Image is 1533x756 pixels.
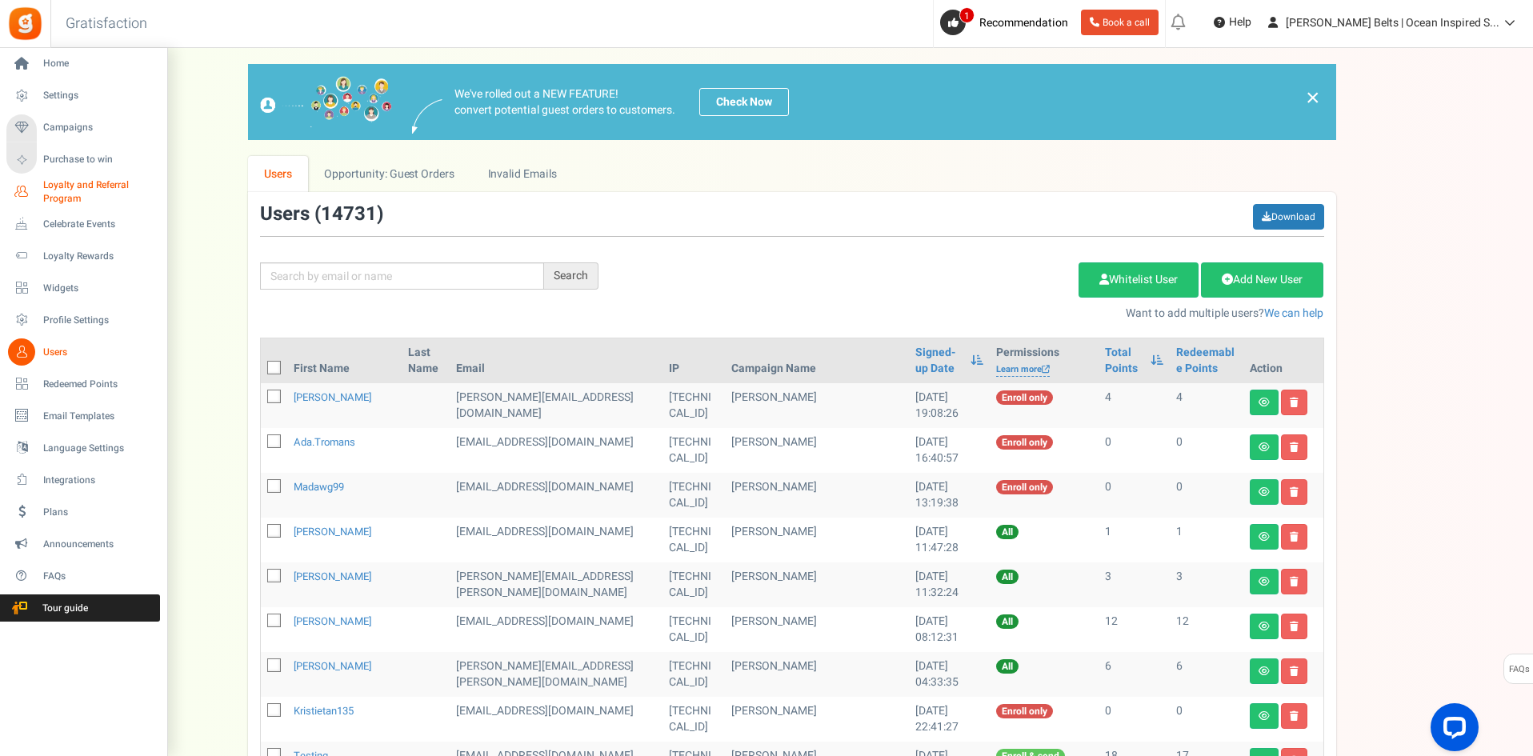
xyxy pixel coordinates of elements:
[6,402,160,430] a: Email Templates
[450,473,662,518] td: General
[1259,487,1270,497] i: View details
[909,562,991,607] td: [DATE] 11:32:24
[1081,10,1159,35] a: Book a call
[287,338,402,383] th: First Name
[909,428,991,473] td: [DATE] 16:40:57
[43,346,155,359] span: Users
[6,498,160,526] a: Plans
[544,262,598,290] div: Search
[294,479,344,494] a: madawg99
[1170,562,1243,607] td: 3
[979,14,1068,31] span: Recommendation
[1508,654,1530,685] span: FAQs
[1079,262,1199,298] a: Whitelist User
[996,363,1050,377] a: Learn more
[1290,398,1299,407] i: Delete user
[1259,398,1270,407] i: View details
[43,314,155,327] span: Profile Settings
[6,178,160,206] a: Loyalty and Referral Program
[1099,607,1170,652] td: 12
[6,242,160,270] a: Loyalty Rewards
[412,99,442,134] img: images
[1290,622,1299,631] i: Delete user
[662,562,725,607] td: [TECHNICAL_ID]
[7,6,43,42] img: Gratisfaction
[909,652,991,697] td: [DATE] 04:33:35
[662,383,725,428] td: [TECHNICAL_ID]
[915,345,963,377] a: Signed-up Date
[940,10,1075,35] a: 1 Recommendation
[1290,711,1299,721] i: Delete user
[1170,518,1243,562] td: 1
[6,82,160,110] a: Settings
[6,274,160,302] a: Widgets
[1099,518,1170,562] td: 1
[662,428,725,473] td: [TECHNICAL_ID]
[450,607,662,652] td: [EMAIL_ADDRESS][DOMAIN_NAME]
[725,607,909,652] td: [PERSON_NAME]
[1201,262,1323,298] a: Add New User
[622,306,1324,322] p: Want to add multiple users?
[6,146,160,174] a: Purchase to win
[1170,428,1243,473] td: 0
[43,57,155,70] span: Home
[321,200,377,228] span: 14731
[43,474,155,487] span: Integrations
[294,390,371,405] a: [PERSON_NAME]
[1170,607,1243,652] td: 12
[1176,345,1236,377] a: Redeemable Points
[6,434,160,462] a: Language Settings
[662,652,725,697] td: [TECHNICAL_ID]
[1259,666,1270,676] i: View details
[725,428,909,473] td: [PERSON_NAME]
[725,383,909,428] td: [PERSON_NAME]
[1306,88,1320,107] a: ×
[1099,652,1170,697] td: 6
[471,156,573,192] a: Invalid Emails
[43,538,155,551] span: Announcements
[450,383,662,428] td: General
[6,50,160,78] a: Home
[1290,532,1299,542] i: Delete user
[450,518,662,562] td: [EMAIL_ADDRESS][DOMAIN_NAME]
[6,466,160,494] a: Integrations
[43,153,155,166] span: Purchase to win
[43,282,155,295] span: Widgets
[1264,305,1323,322] a: We can help
[959,7,975,23] span: 1
[1259,622,1270,631] i: View details
[1225,14,1251,30] span: Help
[6,370,160,398] a: Redeemed Points
[402,338,450,383] th: Last Name
[725,697,909,742] td: [PERSON_NAME]
[43,178,160,206] span: Loyalty and Referral Program
[260,204,383,225] h3: Users ( )
[662,473,725,518] td: [TECHNICAL_ID]
[260,262,544,290] input: Search by email or name
[1290,577,1299,586] i: Delete user
[1099,562,1170,607] td: 3
[909,607,991,652] td: [DATE] 08:12:31
[725,473,909,518] td: [PERSON_NAME]
[1259,711,1270,721] i: View details
[1170,473,1243,518] td: 0
[1286,14,1499,31] span: [PERSON_NAME] Belts | Ocean Inspired S...
[1105,345,1143,377] a: Total Points
[7,602,119,615] span: Tour guide
[43,570,155,583] span: FAQs
[294,614,371,629] a: [PERSON_NAME]
[294,658,371,674] a: [PERSON_NAME]
[450,338,662,383] th: Email
[1099,473,1170,518] td: 0
[662,338,725,383] th: IP
[6,562,160,590] a: FAQs
[294,524,371,539] a: [PERSON_NAME]
[996,570,1019,584] span: All
[996,525,1019,539] span: All
[43,410,155,423] span: Email Templates
[6,210,160,238] a: Celebrate Events
[6,306,160,334] a: Profile Settings
[294,569,371,584] a: [PERSON_NAME]
[248,156,309,192] a: Users
[43,250,155,263] span: Loyalty Rewards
